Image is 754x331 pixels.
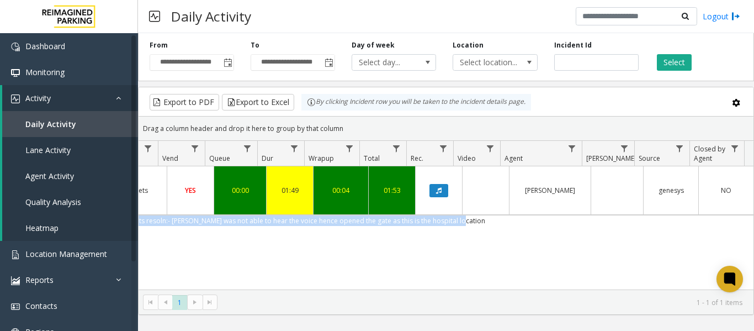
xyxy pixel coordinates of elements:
[11,94,20,103] img: 'icon'
[25,249,107,259] span: Location Management
[166,3,257,30] h3: Daily Activity
[185,186,196,195] span: YES
[453,55,520,70] span: Select location...
[267,182,313,198] a: 01:49
[11,276,20,285] img: 'icon'
[139,119,753,138] div: Drag a column header and drop it here to group by that column
[322,55,334,70] span: Toggle popup
[699,182,753,198] a: NO
[162,154,178,163] span: Vend
[314,182,368,198] a: 00:04
[617,141,632,156] a: Parker Filter Menu
[721,186,731,195] span: NO
[25,119,76,129] span: Daily Activity
[731,10,740,22] img: logout
[262,154,273,163] span: Dur
[240,141,255,156] a: Queue Filter Menu
[217,185,263,196] div: 00:00
[141,141,156,156] a: Issue Filter Menu
[139,141,753,290] div: Data table
[728,141,742,156] a: Closed by Agent Filter Menu
[209,154,230,163] span: Queue
[483,141,498,156] a: Video Filter Menu
[11,250,20,259] img: 'icon'
[25,93,51,103] span: Activity
[251,40,259,50] label: To
[309,154,334,163] span: Wrapup
[371,185,412,196] div: 01:53
[287,141,302,156] a: Dur Filter Menu
[369,182,415,198] a: 01:53
[25,67,65,77] span: Monitoring
[25,171,74,181] span: Agent Activity
[25,197,81,207] span: Quality Analysis
[25,41,65,51] span: Dashboard
[2,137,138,163] a: Lane Activity
[411,154,423,163] span: Rec.
[2,215,138,241] a: Heatmap
[269,185,310,196] div: 01:49
[364,154,380,163] span: Total
[554,40,592,50] label: Incident Id
[2,85,138,111] a: Activity
[11,302,20,311] img: 'icon'
[694,144,725,163] span: Closed by Agent
[221,55,233,70] span: Toggle popup
[352,40,395,50] label: Day of week
[188,141,203,156] a: Vend Filter Menu
[167,182,214,198] a: YES
[2,189,138,215] a: Quality Analysis
[222,94,294,111] button: Export to Excel
[509,182,591,198] a: [PERSON_NAME]
[25,301,57,311] span: Contacts
[11,43,20,51] img: 'icon'
[2,163,138,189] a: Agent Activity
[505,154,523,163] span: Agent
[150,40,168,50] label: From
[639,154,660,163] span: Source
[565,141,580,156] a: Agent Filter Menu
[224,298,742,307] kendo-pager-info: 1 - 1 of 1 items
[458,154,476,163] span: Video
[657,54,692,71] button: Select
[301,94,531,111] div: By clicking Incident row you will be taken to the incident details page.
[389,141,404,156] a: Total Filter Menu
[586,154,636,163] span: [PERSON_NAME]
[25,223,59,233] span: Heatmap
[172,295,187,310] span: Page 1
[436,141,451,156] a: Rec. Filter Menu
[342,141,357,156] a: Wrapup Filter Menu
[2,111,138,137] a: Daily Activity
[316,185,365,196] div: 00:04
[703,10,740,22] a: Logout
[644,182,698,198] a: genesys
[453,40,484,50] label: Location
[150,94,219,111] button: Export to PDF
[214,182,266,198] a: 00:00
[352,55,419,70] span: Select day...
[25,275,54,285] span: Reports
[672,141,687,156] a: Source Filter Menu
[307,98,316,107] img: infoIcon.svg
[25,145,71,155] span: Lane Activity
[11,69,20,77] img: 'icon'
[149,3,160,30] img: pageIcon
